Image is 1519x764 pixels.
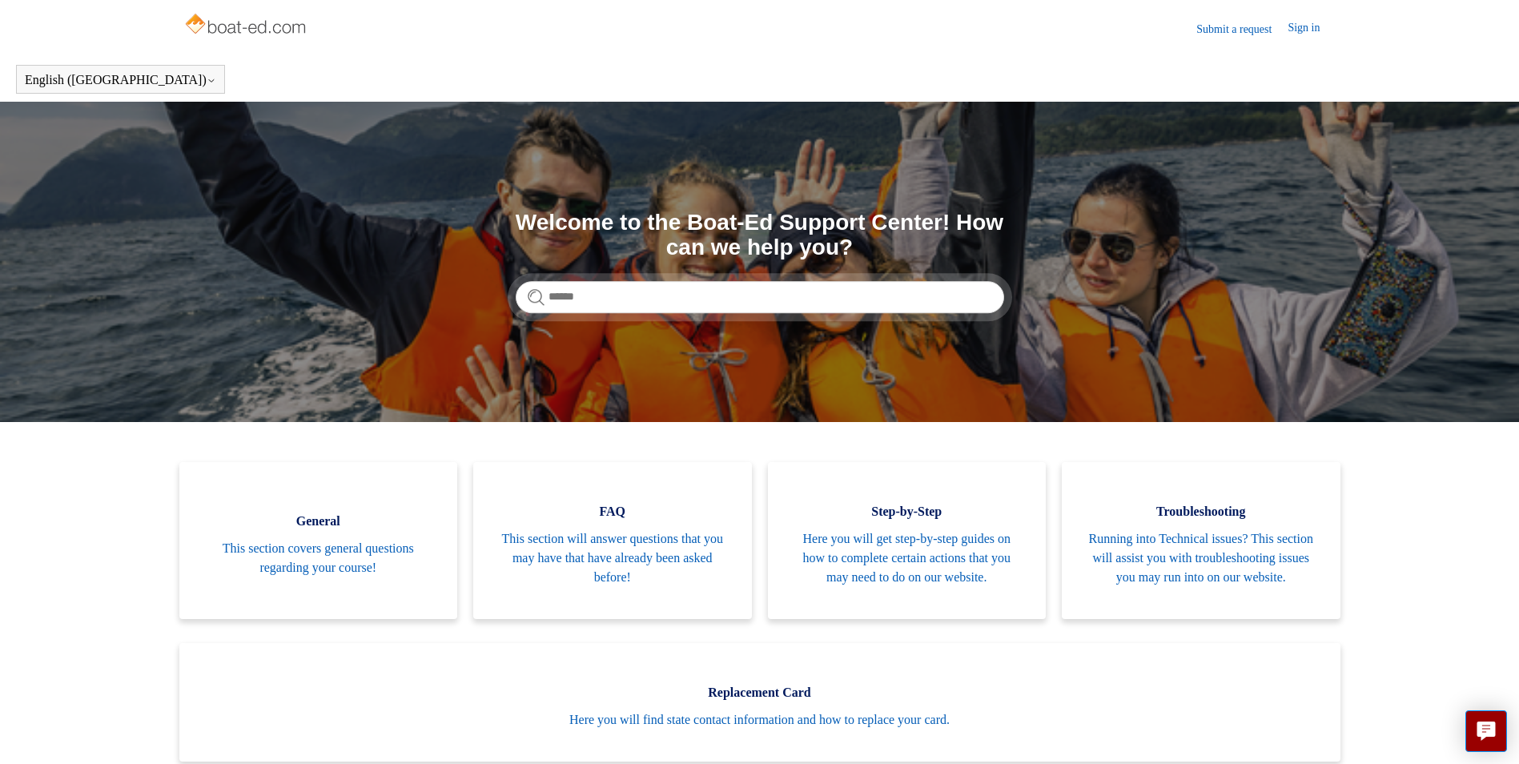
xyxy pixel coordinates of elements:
[203,512,434,531] span: General
[516,281,1004,313] input: Search
[203,539,434,577] span: This section covers general questions regarding your course!
[203,710,1316,730] span: Here you will find state contact information and how to replace your card.
[179,462,458,619] a: General This section covers general questions regarding your course!
[473,462,752,619] a: FAQ This section will answer questions that you may have that have already been asked before!
[1086,529,1316,587] span: Running into Technical issues? This section will assist you with troubleshooting issues you may r...
[497,529,728,587] span: This section will answer questions that you may have that have already been asked before!
[792,502,1023,521] span: Step-by-Step
[1465,710,1507,752] button: Live chat
[768,462,1047,619] a: Step-by-Step Here you will get step-by-step guides on how to complete certain actions that you ma...
[1288,19,1336,38] a: Sign in
[25,73,216,87] button: English ([GEOGRAPHIC_DATA])
[1062,462,1340,619] a: Troubleshooting Running into Technical issues? This section will assist you with troubleshooting ...
[1086,502,1316,521] span: Troubleshooting
[179,643,1340,762] a: Replacement Card Here you will find state contact information and how to replace your card.
[792,529,1023,587] span: Here you will get step-by-step guides on how to complete certain actions that you may need to do ...
[203,683,1316,702] span: Replacement Card
[497,502,728,521] span: FAQ
[516,211,1004,260] h1: Welcome to the Boat-Ed Support Center! How can we help you?
[1196,21,1288,38] a: Submit a request
[183,10,311,42] img: Boat-Ed Help Center home page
